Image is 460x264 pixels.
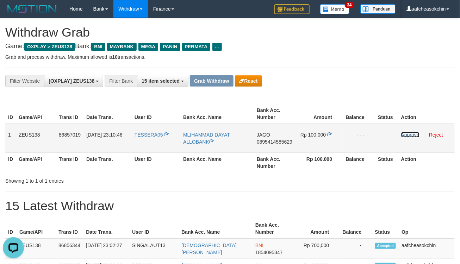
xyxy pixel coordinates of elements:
h4: Game: Bank: [5,43,455,50]
span: MEGA [138,43,158,51]
th: Game/API [16,104,56,124]
span: OXPLAY > ZEUS138 [24,43,75,51]
div: Filter Website [5,75,44,87]
a: Copy 100000 to clipboard [327,132,332,138]
h1: Withdraw Grab [5,25,455,39]
button: Grab Withdraw [190,75,233,87]
span: BNI [255,243,263,248]
td: ZEUS138 [16,124,56,153]
td: ZEUS138 [17,239,56,259]
span: [DATE] 23:10:46 [86,132,122,138]
button: Open LiveChat chat widget [3,3,24,24]
td: SINGALAUT13 [129,239,179,259]
th: Date Trans. [83,152,132,172]
th: Bank Acc. Name [180,152,254,172]
th: User ID [132,152,180,172]
th: Game/API [16,152,56,172]
th: Game/API [17,219,56,239]
span: Accepted [375,243,396,249]
th: Status [372,219,399,239]
span: Copy 1854095347 to clipboard [255,250,283,255]
span: PANIN [160,43,180,51]
td: 1 [5,124,16,153]
th: Date Trans. [83,104,132,124]
td: Rp 700,000 [293,239,340,259]
span: ... [212,43,222,51]
span: 15 item selected [142,78,180,84]
th: Trans ID [56,219,83,239]
th: ID [5,104,16,124]
span: 34 [345,2,354,8]
th: Action [398,152,455,172]
p: Grab and process withdraw. Maximum allowed is transactions. [5,54,455,61]
span: BNI [91,43,105,51]
th: Trans ID [56,104,83,124]
span: TESSERA05 [135,132,163,138]
th: ID [5,152,16,172]
th: Op [399,219,455,239]
th: Action [398,104,455,124]
th: Status [375,104,398,124]
th: Amount [293,219,340,239]
a: Reject [429,132,443,138]
span: Rp 100.000 [300,132,326,138]
th: Bank Acc. Name [179,219,253,239]
th: Balance [340,219,372,239]
img: panduan.png [360,4,396,14]
h1: 15 Latest Withdraw [5,199,455,213]
th: User ID [129,219,179,239]
a: Approve [401,132,419,138]
th: Balance [343,152,375,172]
span: PERMATA [182,43,211,51]
th: Bank Acc. Number [254,104,295,124]
th: Trans ID [56,152,83,172]
span: MAYBANK [107,43,137,51]
div: Filter Bank [105,75,137,87]
th: Status [375,152,398,172]
span: [OXPLAY] ZEUS138 [49,78,94,84]
td: [DATE] 23:02:27 [83,239,129,259]
a: [DEMOGRAPHIC_DATA][PERSON_NAME] [181,243,237,255]
a: MLIHAMMAD DAYAT ALLOBANK [183,132,230,145]
td: aafcheasokchin [399,239,455,259]
div: Showing 1 to 1 of 1 entries [5,175,186,184]
td: - [340,239,372,259]
td: 86856344 [56,239,83,259]
th: Amount [295,104,343,124]
button: 15 item selected [137,75,188,87]
th: User ID [132,104,180,124]
span: Copy 0895414585629 to clipboard [257,139,292,145]
td: - - - [343,124,375,153]
button: [OXPLAY] ZEUS138 [44,75,103,87]
img: Feedback.jpg [274,4,310,14]
button: Reset [235,75,262,87]
a: TESSERA05 [135,132,169,138]
th: Bank Acc. Number [254,152,295,172]
th: Rp 100.000 [295,152,343,172]
th: ID [5,219,17,239]
span: JAGO [257,132,270,138]
th: Balance [343,104,375,124]
strong: 10 [112,54,118,60]
span: 86857019 [59,132,81,138]
th: Bank Acc. Name [180,104,254,124]
img: Button%20Memo.svg [320,4,350,14]
th: Bank Acc. Number [253,219,293,239]
img: MOTION_logo.png [5,4,59,14]
th: Date Trans. [83,219,129,239]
